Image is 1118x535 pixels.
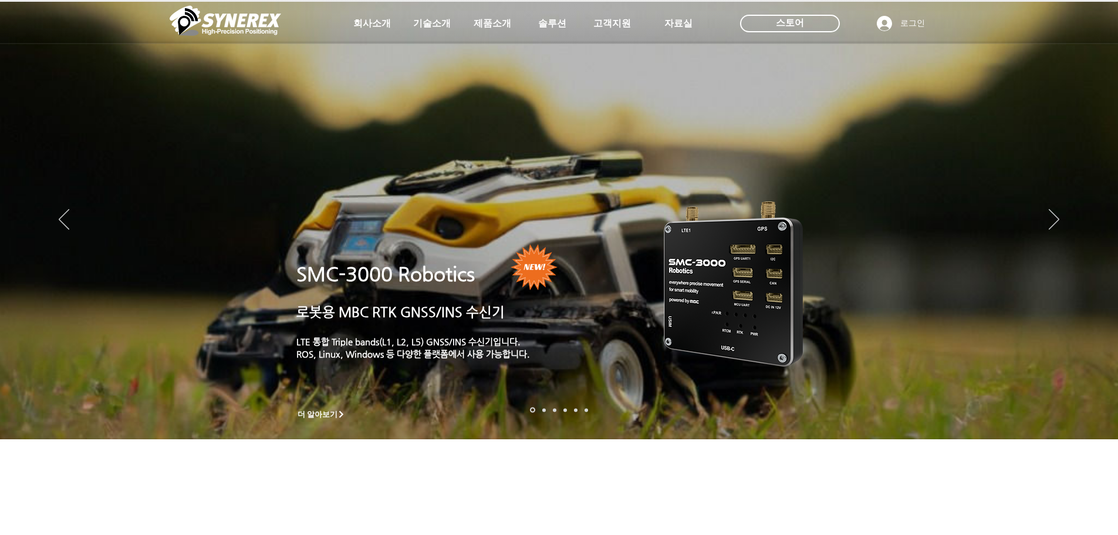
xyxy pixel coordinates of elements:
button: 로그인 [869,12,933,35]
span: 회사소개 [353,18,391,30]
div: 스토어 [740,15,840,32]
span: 자료실 [664,18,693,30]
nav: 슬라이드 [526,408,592,413]
img: KakaoTalk_20241224_155801212.png [647,184,820,381]
span: 스토어 [776,16,804,29]
button: 이전 [59,209,69,231]
a: 자율주행 [563,408,567,412]
span: 솔루션 [538,18,566,30]
a: 더 알아보기 [292,407,351,422]
a: 솔루션 [523,12,582,35]
span: 로그인 [896,18,929,29]
a: 고객지원 [583,12,641,35]
span: 고객지원 [593,18,631,30]
a: LTE 통합 Triple bands(L1, L2, L5) GNSS/INS 수신기입니다. [296,337,521,346]
span: 기술소개 [413,18,451,30]
span: 더 알아보기 [298,409,338,420]
a: 정밀농업 [585,408,588,412]
a: 측량 IoT [553,408,556,412]
a: 로봇용 MBC RTK GNSS/INS 수신기 [296,304,505,319]
a: 드론 8 - SMC 2000 [542,408,546,412]
button: 다음 [1049,209,1059,231]
a: 회사소개 [343,12,401,35]
a: SMC-3000 Robotics [296,263,475,285]
a: 제품소개 [463,12,522,35]
a: 기술소개 [403,12,461,35]
a: 자료실 [649,12,708,35]
a: 로봇 [574,408,577,412]
span: 제품소개 [474,18,511,30]
a: 로봇- SMC 2000 [530,408,535,413]
img: 씨너렉스_White_simbol_대지 1.png [170,3,281,38]
a: ROS, Linux, Windows 등 다양한 플랫폼에서 사용 가능합니다. [296,349,530,359]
